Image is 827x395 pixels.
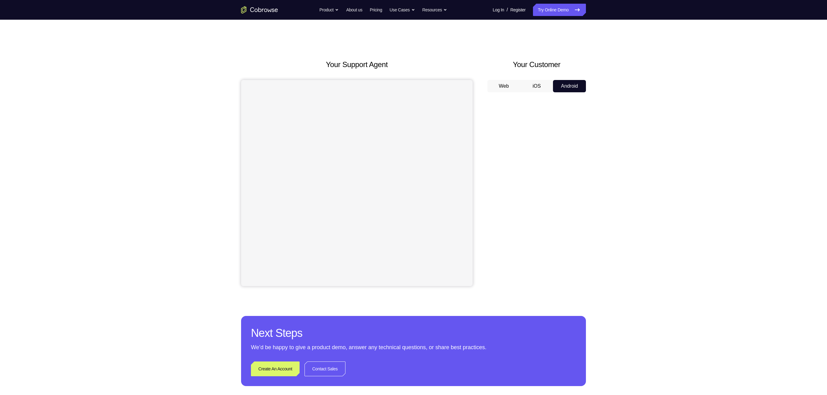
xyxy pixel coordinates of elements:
[506,6,508,14] span: /
[370,4,382,16] a: Pricing
[510,4,526,16] a: Register
[520,80,553,92] button: iOS
[251,343,576,352] p: We’d be happy to give a product demo, answer any technical questions, or share best practices.
[305,361,345,376] a: Contact Sales
[241,59,473,70] h2: Your Support Agent
[553,80,586,92] button: Android
[389,4,415,16] button: Use Cases
[533,4,586,16] a: Try Online Demo
[487,59,586,70] h2: Your Customer
[346,4,362,16] a: About us
[241,80,473,286] iframe: Agent
[493,4,504,16] a: Log In
[320,4,339,16] button: Product
[251,361,300,376] a: Create An Account
[422,4,447,16] button: Resources
[251,326,576,341] h2: Next Steps
[241,6,278,14] a: Go to the home page
[487,80,520,92] button: Web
